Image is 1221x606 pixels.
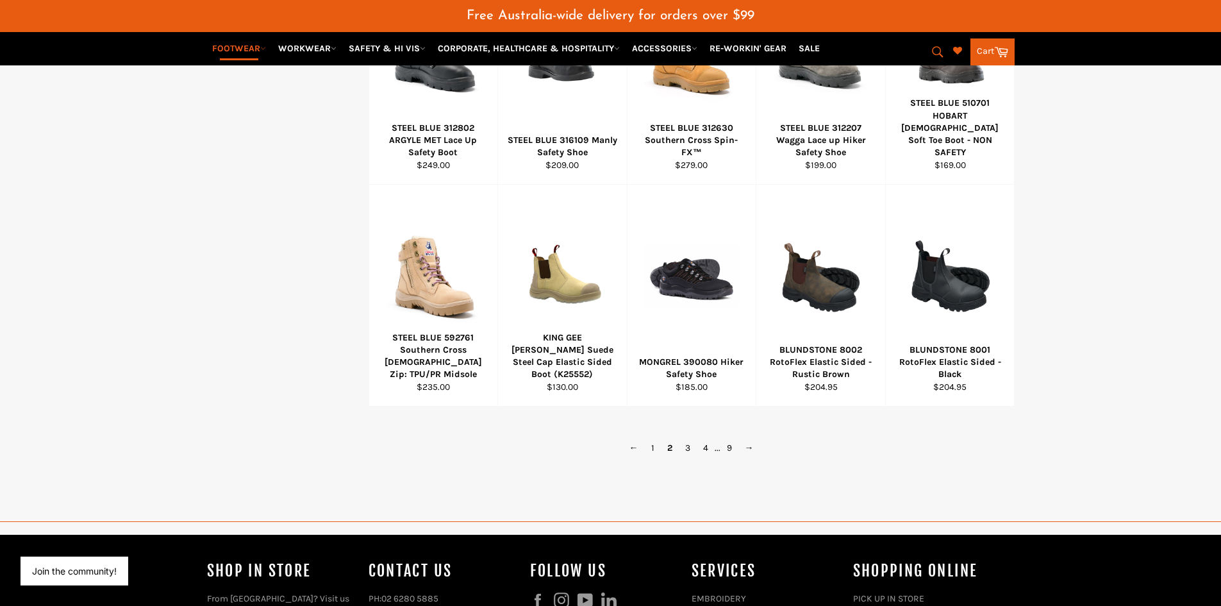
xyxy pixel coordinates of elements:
[970,38,1015,65] a: Cart
[692,593,746,604] a: EMBROIDERY
[377,122,490,159] div: STEEL BLUE 312802 ARGYLE MET Lace Up Safety Boot
[853,560,1002,582] h4: SHOPPING ONLINE
[635,122,748,159] div: STEEL BLUE 312630 Southern Cross Spin-FX™
[793,37,825,60] a: SALE
[506,332,619,381] div: KING GEE [PERSON_NAME] Suede Steel Cap Elastic Sided Boot (K25552)
[369,593,517,605] p: PH:
[756,185,885,407] a: BLUNDSTONE 8002 RotoFlex Elastic Sided - Rustic BrownBLUNDSTONE 8002 RotoFlex Elastic Sided - Rus...
[433,37,625,60] a: CORPORATE, HEALTHCARE & HOSPITALITY
[645,439,661,457] a: 1
[765,344,877,381] div: BLUNDSTONE 8002 RotoFlex Elastic Sided - Rustic Brown
[381,593,438,604] a: 02 6280 5885
[704,37,792,60] a: RE-WORKIN' GEAR
[207,560,356,582] h4: Shop In Store
[679,439,697,457] a: 3
[530,560,679,582] h4: Follow us
[692,560,840,582] h4: services
[765,122,877,159] div: STEEL BLUE 312207 Wagga Lace up Hiker Safety Shoe
[467,9,754,22] span: Free Australia-wide delivery for orders over $99
[627,37,702,60] a: ACCESSORIES
[369,185,498,407] a: STEEL BLUE 592761 Southern Cross Ladies Zip: TPU/PR MidsoleSTEEL BLUE 592761 Southern Cross [DEMO...
[893,344,1006,381] div: BLUNDSTONE 8001 RotoFlex Elastic Sided - Black
[697,439,715,457] a: 4
[273,37,342,60] a: WORKWEAR
[635,356,748,381] div: MONGREL 390080 Hiker Safety Shoe
[738,439,760,457] a: →
[720,439,738,457] a: 9
[885,185,1015,407] a: BLUNDSTONE 8001 RotoFlex Elastic Sided - BlackBLUNDSTONE 8001 RotoFlex Elastic Sided - Black$204.95
[32,566,117,577] button: Join the community!
[377,332,490,381] div: STEEL BLUE 592761 Southern Cross [DEMOGRAPHIC_DATA] Zip: TPU/PR Midsole
[661,439,679,457] span: 2
[369,560,517,582] h4: Contact Us
[893,97,1006,158] div: STEEL BLUE 510701 HOBART [DEMOGRAPHIC_DATA] Soft Toe Boot - NON SAFETY
[344,37,431,60] a: SAFETY & HI VIS
[715,442,720,453] span: ...
[623,439,645,457] a: ←
[853,593,924,604] a: PICK UP IN STORE
[497,185,627,407] a: KING GEE Wills Suede Steel Cap Elastic Sided Boot (K25552)KING GEE [PERSON_NAME] Suede Steel Cap ...
[506,134,619,159] div: STEEL BLUE 316109 Manly Safety Shoe
[627,185,756,407] a: MONGREL 390080 Hiker Safety ShoeMONGREL 390080 Hiker Safety Shoe$185.00
[207,37,271,60] a: FOOTWEAR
